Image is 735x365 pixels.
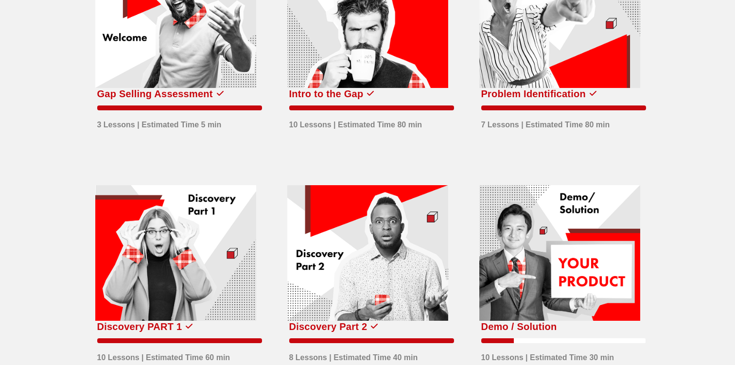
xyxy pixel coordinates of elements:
[97,347,230,364] div: 10 Lessons | Estimated Time 60 min
[289,347,418,364] div: 8 Lessons | Estimated Time 40 min
[97,319,182,334] div: Discovery PART 1
[97,86,213,102] div: Gap Selling Assessment
[481,319,557,334] div: Demo / Solution
[289,114,422,131] div: 10 Lessons | Estimated Time 80 min
[289,86,364,102] div: Intro to the Gap
[481,114,610,131] div: 7 Lessons | Estimated Time 80 min
[97,114,222,131] div: 3 Lessons | Estimated Time 5 min
[289,319,367,334] div: Discovery Part 2
[481,347,614,364] div: 10 Lessons | Estimated Time 30 min
[481,86,586,102] div: Problem Identification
